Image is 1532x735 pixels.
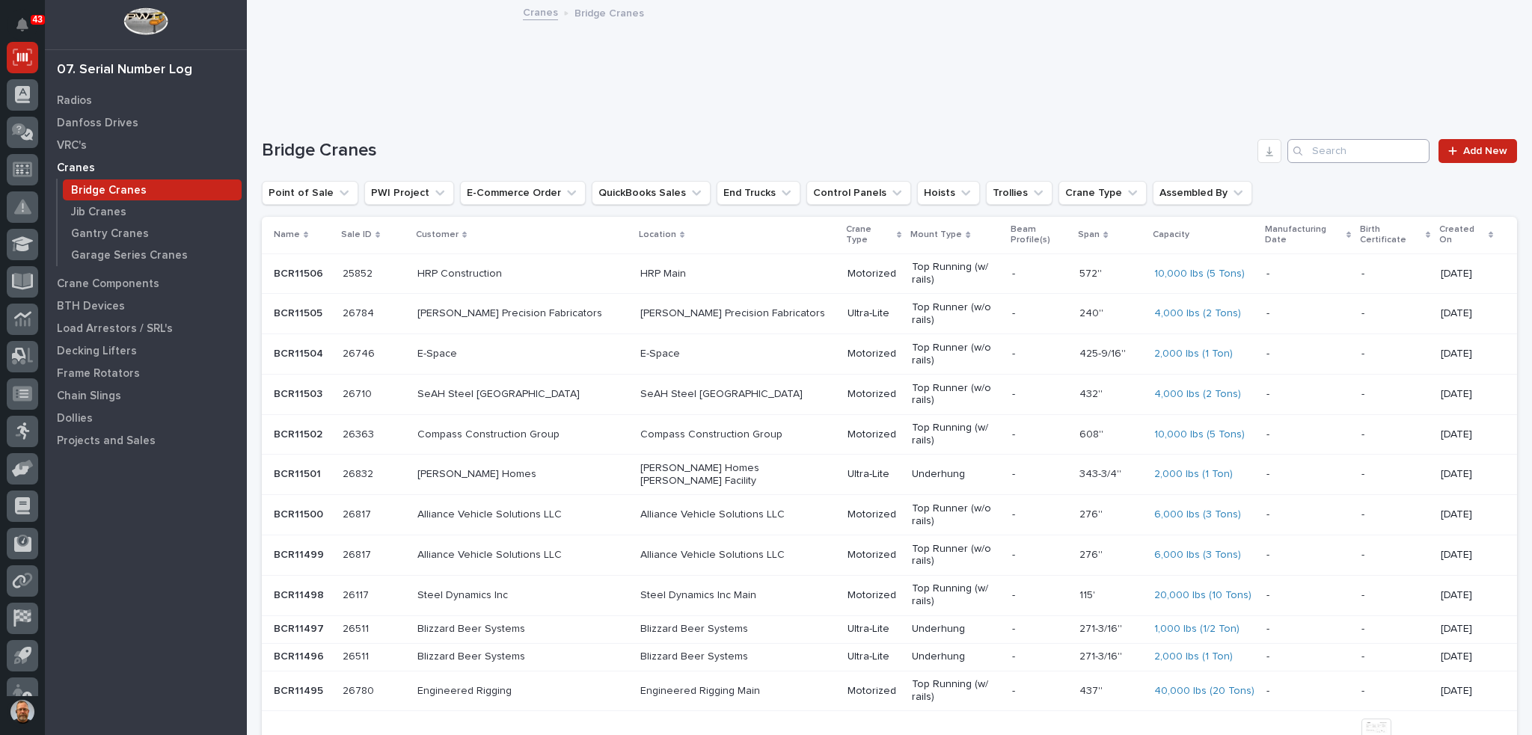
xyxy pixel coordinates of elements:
p: 432'' [1079,385,1106,401]
p: Motorized [848,685,901,698]
p: 26780 [343,682,377,698]
p: Span [1078,227,1100,243]
p: Compass Construction Group [640,428,835,441]
button: PWI Project [364,181,454,205]
a: 6,000 lbs (3 Tons) [1154,549,1241,562]
p: Blizzard Beer Systems [417,651,628,663]
p: 115' [1079,586,1098,602]
p: Location [639,227,676,243]
a: 10,000 lbs (5 Tons) [1154,268,1245,280]
a: Decking Lifters [45,339,247,362]
p: Ultra-Lite [848,468,901,481]
p: 26817 [343,546,374,562]
p: Crane Type [846,221,893,249]
p: E-Space [640,348,835,360]
a: Projects and Sales [45,429,247,452]
tr: BCR11504BCR11504 2674626746 E-SpaceE-SpaceMotorizedTop Runner (w/o rails)-425-9/16''425-9/16'' 2,... [262,334,1517,375]
a: Frame Rotators [45,362,247,384]
p: HRP Construction [417,268,628,280]
p: HRP Main [640,268,835,280]
p: Blizzard Beer Systems [640,623,835,636]
tr: BCR11495BCR11495 2678026780 Engineered RiggingEngineered Rigging MainMotorizedTop Running (w/ rai... [262,671,1517,711]
p: - [1361,623,1429,636]
p: Top Runner (w/o rails) [912,342,1000,367]
p: [DATE] [1441,388,1493,401]
button: Trollies [986,181,1053,205]
div: Notifications43 [19,18,38,42]
p: - [1361,685,1429,698]
p: BCR11496 [274,648,327,663]
a: 2,000 lbs (1 Ton) [1154,348,1233,360]
p: - [1012,348,1067,360]
a: Jib Cranes [58,201,247,222]
button: Point of Sale [262,181,358,205]
p: - [1012,685,1067,698]
a: Cranes [523,3,558,20]
p: Top Runner (w/o rails) [912,543,1000,568]
p: Ultra-Lite [848,623,901,636]
p: - [1012,388,1067,401]
p: - [1361,508,1429,521]
p: 276'' [1079,505,1106,521]
p: 343-3/4'' [1079,465,1124,481]
span: Add New [1463,146,1507,156]
p: Engineered Rigging Main [640,685,835,698]
a: 2,000 lbs (1 Ton) [1154,468,1233,481]
tr: BCR11503BCR11503 2671026710 SeAH Steel [GEOGRAPHIC_DATA]SeAH Steel [GEOGRAPHIC_DATA]MotorizedTop ... [262,374,1517,414]
p: - [1012,623,1067,636]
p: Danfoss Drives [57,117,138,130]
p: - [1266,685,1349,698]
p: Mount Type [910,227,962,243]
tr: BCR11496BCR11496 2651126511 Blizzard Beer SystemsBlizzard Beer SystemsUltra-LiteUnderhung-271-3/1... [262,643,1517,671]
p: Ultra-Lite [848,307,901,320]
p: - [1361,589,1429,602]
p: 271-3/16'' [1079,620,1125,636]
p: 26511 [343,648,372,663]
p: Motorized [848,268,901,280]
a: Gantry Cranes [58,223,247,244]
p: BCR11495 [274,682,326,698]
p: Steel Dynamics Inc Main [640,589,835,602]
p: Top Running (w/ rails) [912,261,1000,286]
p: 26117 [343,586,372,602]
a: 6,000 lbs (3 Tons) [1154,508,1241,521]
a: 4,000 lbs (2 Tons) [1154,388,1241,401]
p: - [1266,651,1349,663]
h1: Bridge Cranes [262,140,1251,162]
a: Danfoss Drives [45,111,247,134]
p: Chain Slings [57,390,121,403]
p: [PERSON_NAME] Precision Fabricators [640,307,835,320]
p: - [1266,268,1349,280]
p: - [1266,623,1349,636]
p: - [1361,549,1429,562]
p: - [1361,651,1429,663]
p: - [1266,348,1349,360]
tr: BCR11506BCR11506 2585225852 HRP ConstructionHRP MainMotorizedTop Running (w/ rails)-572''572'' 10... [262,253,1517,294]
tr: BCR11500BCR11500 2681726817 Alliance Vehicle Solutions LLCAlliance Vehicle Solutions LLCMotorized... [262,495,1517,535]
p: Crane Components [57,277,159,291]
p: [PERSON_NAME] Homes [417,468,628,481]
p: Blizzard Beer Systems [417,623,628,636]
tr: BCR11499BCR11499 2681726817 Alliance Vehicle Solutions LLCAlliance Vehicle Solutions LLCMotorized... [262,535,1517,576]
p: [DATE] [1441,589,1493,602]
p: BCR11498 [274,586,327,602]
tr: BCR11497BCR11497 2651126511 Blizzard Beer SystemsBlizzard Beer SystemsUltra-LiteUnderhung-271-3/1... [262,615,1517,643]
tr: BCR11498BCR11498 2611726117 Steel Dynamics IncSteel Dynamics Inc MainMotorizedTop Running (w/ rai... [262,575,1517,615]
p: Projects and Sales [57,434,156,448]
div: 07. Serial Number Log [57,62,192,79]
div: Search [1287,139,1430,163]
p: Underhung [912,651,1000,663]
p: 26363 [343,425,377,441]
p: Sale ID [341,227,372,243]
p: SeAH Steel [GEOGRAPHIC_DATA] [417,388,628,401]
p: Underhung [912,623,1000,636]
p: 425-9/16'' [1079,345,1129,360]
p: - [1266,428,1349,441]
p: 26746 [343,345,378,360]
p: 26710 [343,385,375,401]
button: Control Panels [806,181,911,205]
p: 572'' [1079,265,1105,280]
button: QuickBooks Sales [592,181,711,205]
p: BCR11506 [274,265,326,280]
p: E-Space [417,348,628,360]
